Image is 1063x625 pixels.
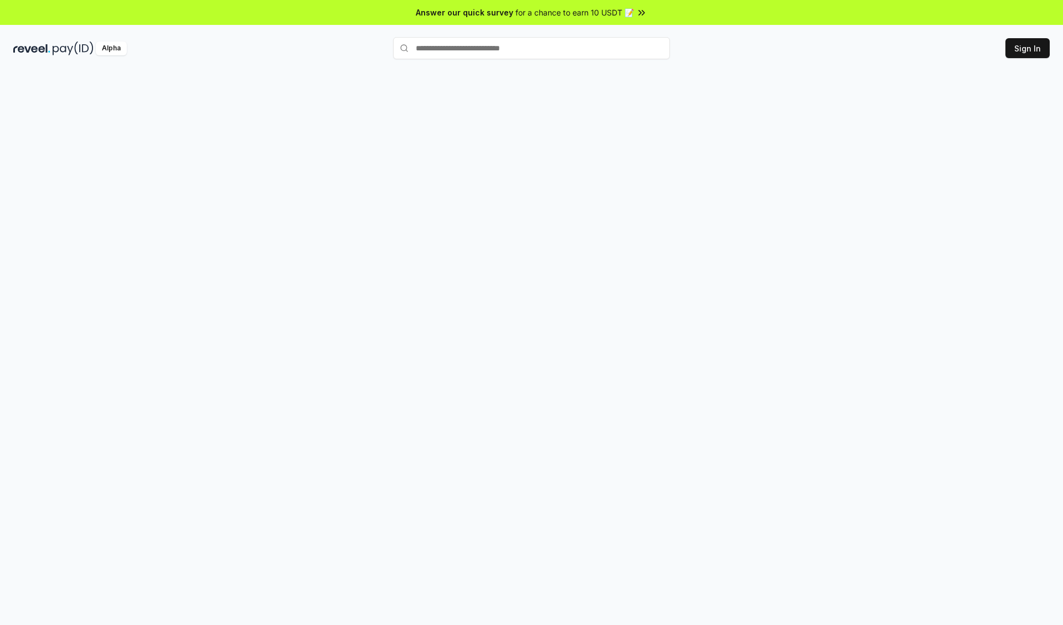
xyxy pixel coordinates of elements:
span: for a chance to earn 10 USDT 📝 [515,7,634,18]
div: Alpha [96,42,127,55]
span: Answer our quick survey [416,7,513,18]
img: reveel_dark [13,42,50,55]
img: pay_id [53,42,94,55]
button: Sign In [1005,38,1050,58]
